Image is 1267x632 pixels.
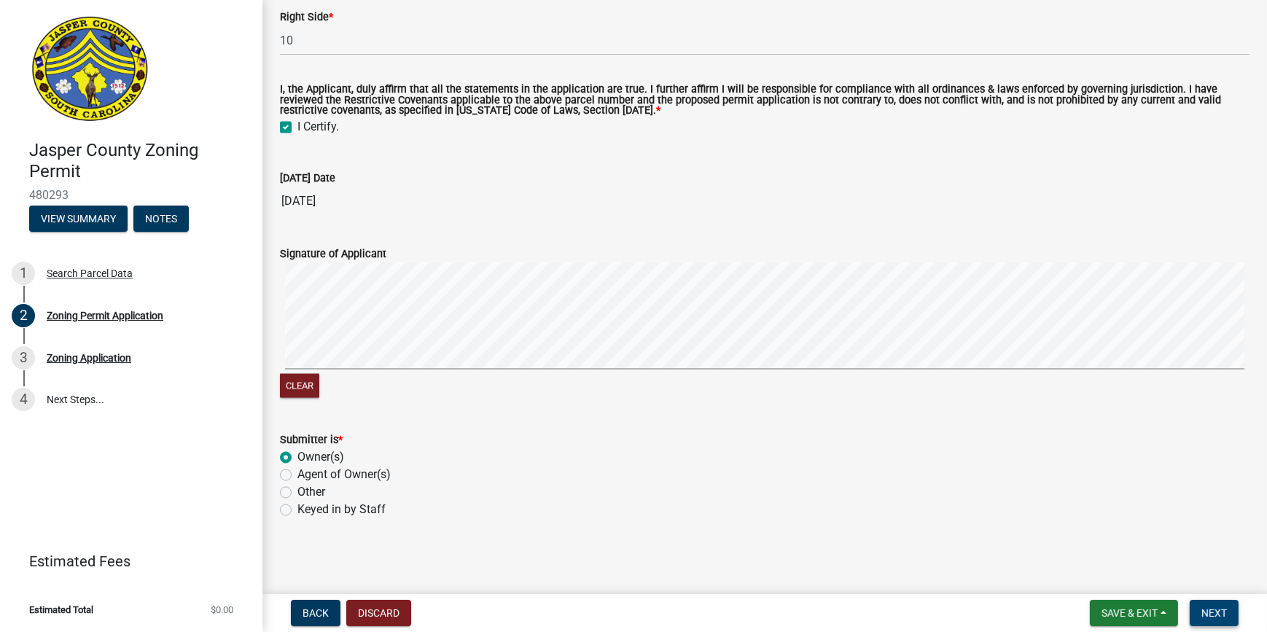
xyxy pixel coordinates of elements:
[29,188,233,202] span: 480293
[12,304,35,327] div: 2
[29,605,93,615] span: Estimated Total
[1102,607,1158,619] span: Save & Exit
[47,311,163,321] div: Zoning Permit Application
[297,449,344,467] label: Owner(s)
[211,605,233,615] span: $0.00
[297,484,325,502] label: Other
[297,467,391,484] label: Agent of Owner(s)
[12,346,35,370] div: 3
[29,140,251,182] h4: Jasper County Zoning Permit
[346,600,411,626] button: Discard
[29,15,151,125] img: Jasper County, South Carolina
[1090,600,1178,626] button: Save & Exit
[29,206,128,232] button: View Summary
[280,374,319,398] button: Clear
[297,502,386,519] label: Keyed in by Staff
[1201,607,1227,619] span: Next
[280,174,335,184] label: [DATE] Date
[291,600,340,626] button: Back
[47,353,131,363] div: Zoning Application
[47,268,133,278] div: Search Parcel Data
[280,250,386,260] label: Signature of Applicant
[12,262,35,285] div: 1
[303,607,329,619] span: Back
[29,214,128,225] wm-modal-confirm: Summary
[1190,600,1239,626] button: Next
[12,388,35,411] div: 4
[297,119,339,136] label: I Certify.
[280,436,343,446] label: Submitter is
[133,214,189,225] wm-modal-confirm: Notes
[280,12,333,23] label: Right Side
[12,547,239,576] a: Estimated Fees
[133,206,189,232] button: Notes
[280,85,1250,116] label: I, the Applicant, duly affirm that all the statements in the application are true. I further affi...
